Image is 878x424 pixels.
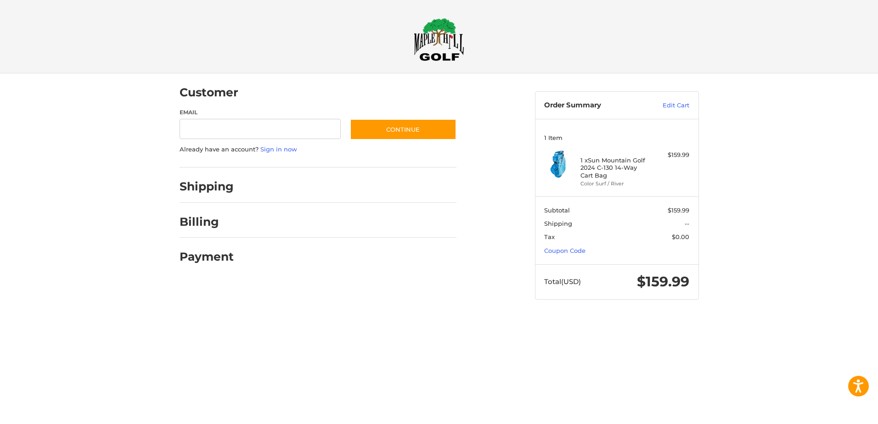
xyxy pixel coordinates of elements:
label: Email [180,108,341,117]
span: Shipping [544,220,572,227]
span: $0.00 [672,233,689,240]
h2: Customer [180,85,238,100]
li: Color Surf / River [580,180,651,188]
span: Total (USD) [544,277,581,286]
a: Coupon Code [544,247,585,254]
button: Continue [350,119,456,140]
img: Maple Hill Golf [414,18,464,61]
span: $159.99 [637,273,689,290]
h2: Shipping [180,179,234,194]
span: Tax [544,233,555,240]
iframe: Google Customer Reviews [802,399,878,424]
a: Edit Cart [643,101,689,110]
h3: Order Summary [544,101,643,110]
p: Already have an account? [180,145,456,154]
h2: Payment [180,250,234,264]
a: Sign in now [260,145,297,153]
span: -- [685,220,689,227]
span: Subtotal [544,206,570,214]
h4: 1 x Sun Mountain Golf 2024 C-130 14-Way Cart Bag [580,156,651,179]
div: $159.99 [653,151,689,160]
h3: 1 Item [544,134,689,141]
span: $159.99 [668,206,689,214]
h2: Billing [180,215,233,229]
